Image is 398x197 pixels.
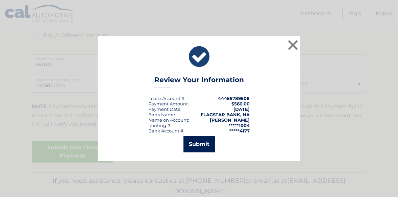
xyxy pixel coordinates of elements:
strong: [PERSON_NAME] [210,117,250,123]
span: Payment Date [148,106,180,112]
button: Submit [183,136,215,152]
div: Payment Amount: [148,101,189,106]
strong: FLAGSTAR BANK, NA [201,112,250,117]
div: Routing #: [148,123,171,128]
div: Name on Account: [148,117,189,123]
div: : [148,106,181,112]
div: Bank Name: [148,112,176,117]
div: Lease Account #: [148,96,185,101]
div: Bank Account #: [148,128,184,133]
h3: Review Your Information [154,76,244,88]
strong: 44455789508 [218,96,250,101]
span: [DATE] [233,106,250,112]
button: × [286,38,300,52]
span: $560.00 [231,101,250,106]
